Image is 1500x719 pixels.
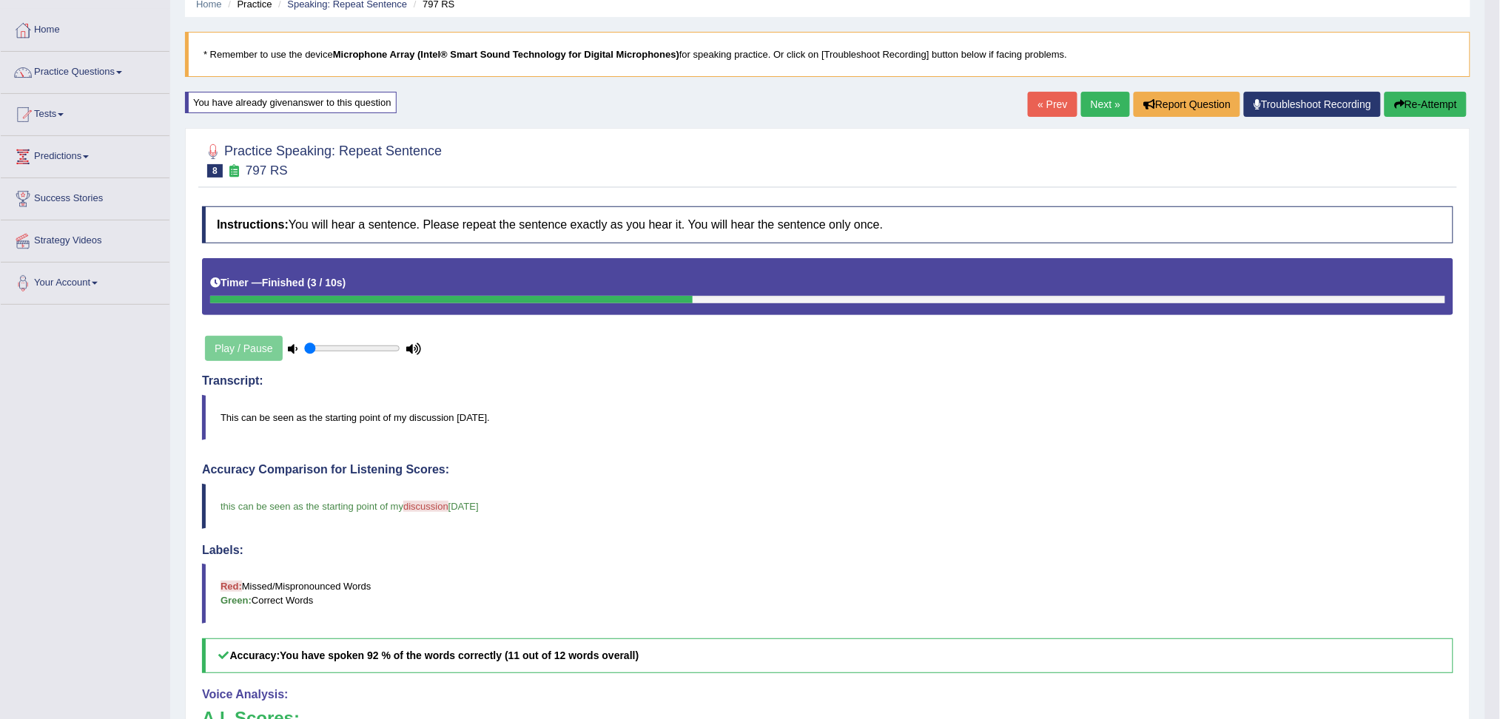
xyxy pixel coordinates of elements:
h5: Accuracy: [202,638,1453,673]
span: discussion [403,501,448,512]
a: Strategy Videos [1,220,169,257]
h4: Accuracy Comparison for Listening Scores: [202,463,1453,476]
span: 8 [207,164,223,178]
h4: Voice Analysis: [202,688,1453,701]
b: Finished [262,277,305,288]
blockquote: This can be seen as the starting point of my discussion [DATE]. [202,395,1453,440]
a: Your Account [1,263,169,300]
b: ( [307,277,311,288]
h4: You will hear a sentence. Please repeat the sentence exactly as you hear it. You will hear the se... [202,206,1453,243]
a: Practice Questions [1,52,169,89]
span: this can be seen as the starting point of my [221,501,403,512]
b: Red: [221,581,242,592]
a: Next » [1081,92,1130,117]
h5: Timer — [210,277,346,288]
a: Home [1,10,169,47]
h2: Practice Speaking: Repeat Sentence [202,141,442,178]
b: Green: [221,595,252,606]
b: 3 / 10s [311,277,343,288]
span: [DATE] [448,501,479,512]
a: Troubleshoot Recording [1244,92,1381,117]
a: Predictions [1,136,169,173]
b: You have spoken 92 % of the words correctly (11 out of 12 words overall) [280,649,639,661]
blockquote: Missed/Mispronounced Words Correct Words [202,564,1453,623]
b: Instructions: [217,218,289,231]
a: Success Stories [1,178,169,215]
a: Tests [1,94,169,131]
small: Exam occurring question [226,164,242,178]
button: Re-Attempt [1385,92,1467,117]
b: Microphone Array (Intel® Smart Sound Technology for Digital Microphones) [333,49,679,60]
blockquote: * Remember to use the device for speaking practice. Or click on [Troubleshoot Recording] button b... [185,32,1470,77]
h4: Labels: [202,544,1453,557]
div: You have already given answer to this question [185,92,397,113]
button: Report Question [1134,92,1240,117]
h4: Transcript: [202,374,1453,388]
small: 797 RS [246,163,288,178]
a: « Prev [1028,92,1077,117]
b: ) [343,277,346,288]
